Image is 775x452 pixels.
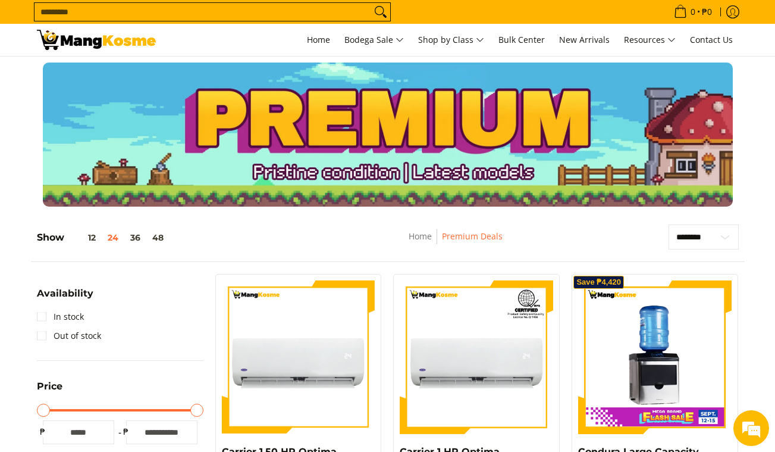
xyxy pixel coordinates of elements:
img: Carrier 1.50 HP Optima Split-Type Inverter Air Conditioner (Premium) [222,280,375,434]
h5: Show [37,232,170,244]
a: Home [409,230,432,242]
button: 12 [64,233,102,242]
span: New Arrivals [559,34,610,45]
summary: Open [37,382,62,400]
nav: Breadcrumbs [327,229,585,256]
span: ₱0 [700,8,714,16]
span: ₱ [120,426,132,438]
span: Save ₱4,420 [576,279,621,286]
a: Contact Us [684,24,739,56]
summary: Open [37,289,93,307]
span: 0 [689,8,697,16]
span: • [670,5,716,18]
button: 24 [102,233,124,242]
span: Shop by Class [418,33,484,48]
a: Home [301,24,336,56]
span: Bodega Sale [344,33,404,48]
span: ₱ [37,426,49,438]
a: New Arrivals [553,24,616,56]
span: Bulk Center [498,34,545,45]
a: Resources [618,24,682,56]
a: Shop by Class [412,24,490,56]
span: Resources [624,33,676,48]
nav: Main Menu [168,24,739,56]
img: Carrier 1 HP Optima Split-Type Inverter Air Conditioner (Premium) [400,280,553,434]
span: Home [307,34,330,45]
a: Bulk Center [492,24,551,56]
a: Out of stock [37,326,101,345]
img: Condura Large Capacity Ice Maker (Premium) [578,280,732,434]
a: Bodega Sale [338,24,410,56]
button: Search [371,3,390,21]
span: Availability [37,289,93,298]
a: Premium Deals [442,230,503,242]
button: 36 [124,233,146,242]
a: In stock [37,307,84,326]
span: Contact Us [690,34,733,45]
button: 48 [146,233,170,242]
span: Price [37,382,62,391]
img: Premium Deals: Best Premium Home Appliances Sale l Mang Kosme [37,30,156,50]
